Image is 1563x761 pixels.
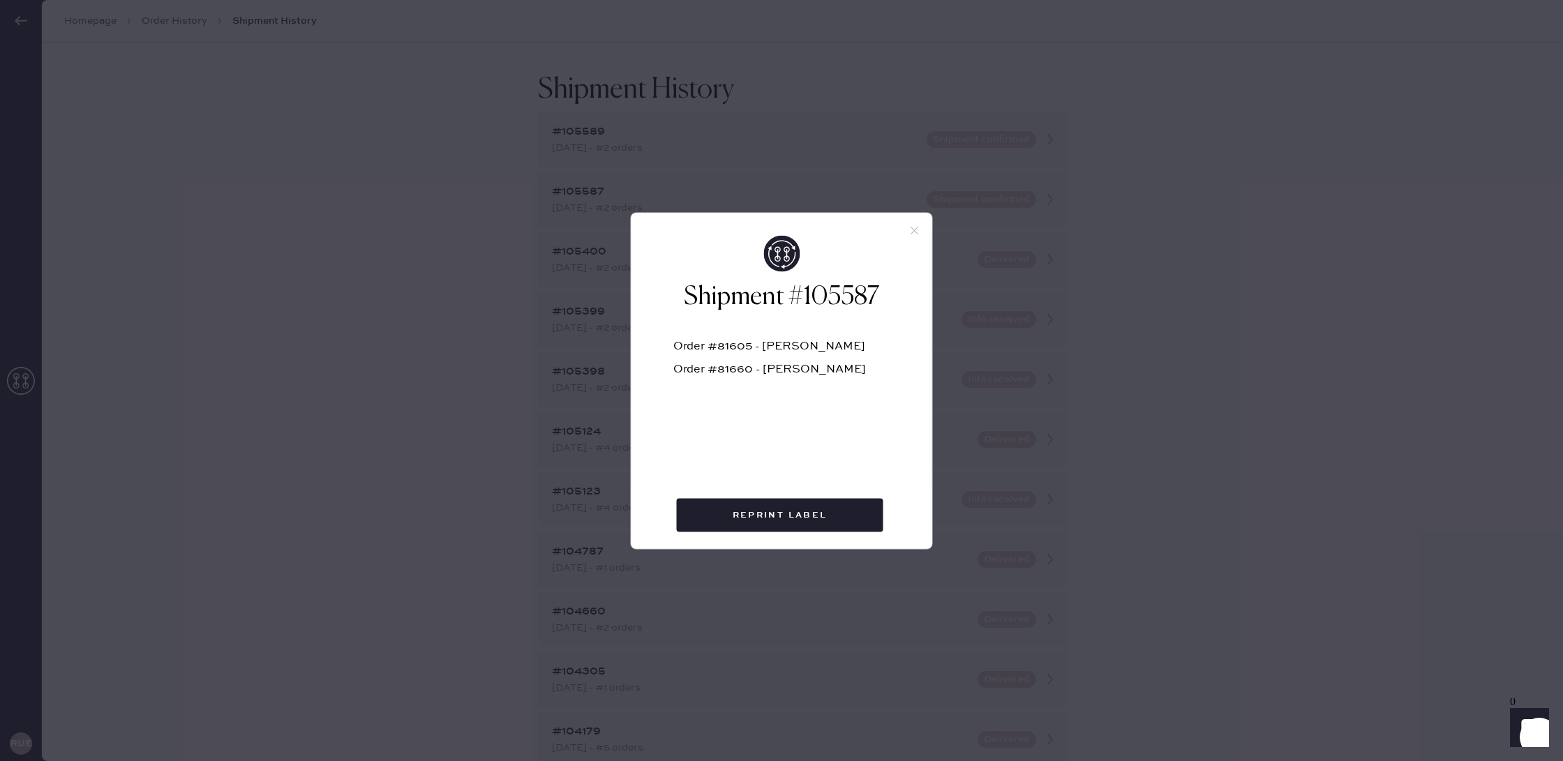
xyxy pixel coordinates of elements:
iframe: Front Chat [1497,698,1557,758]
button: Reprint Label [677,498,883,532]
a: Reprint Label [677,498,887,532]
div: Order #81660 - [PERSON_NAME] [673,363,890,386]
h2: Shipment #105587 [673,280,890,313]
div: Order #81605 - [PERSON_NAME] [673,340,890,363]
